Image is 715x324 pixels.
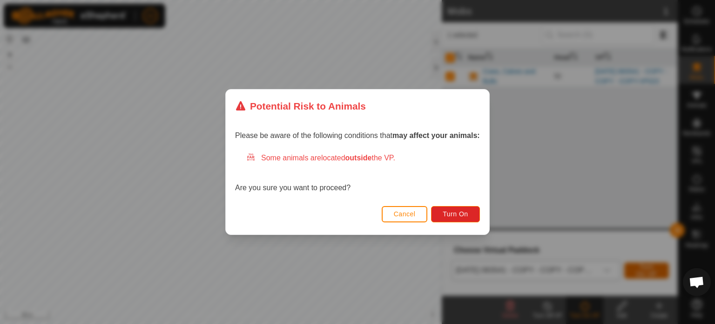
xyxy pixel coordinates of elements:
strong: may affect your animals: [392,131,480,139]
span: Cancel [394,210,416,218]
span: located the VP. [321,154,395,162]
button: Cancel [382,206,428,222]
a: Open chat [683,268,711,296]
div: Are you sure you want to proceed? [235,152,480,193]
button: Turn On [432,206,480,222]
strong: outside [345,154,372,162]
div: Potential Risk to Animals [235,99,366,113]
div: Some animals are [246,152,480,164]
span: Please be aware of the following conditions that [235,131,480,139]
span: Turn On [443,210,468,218]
